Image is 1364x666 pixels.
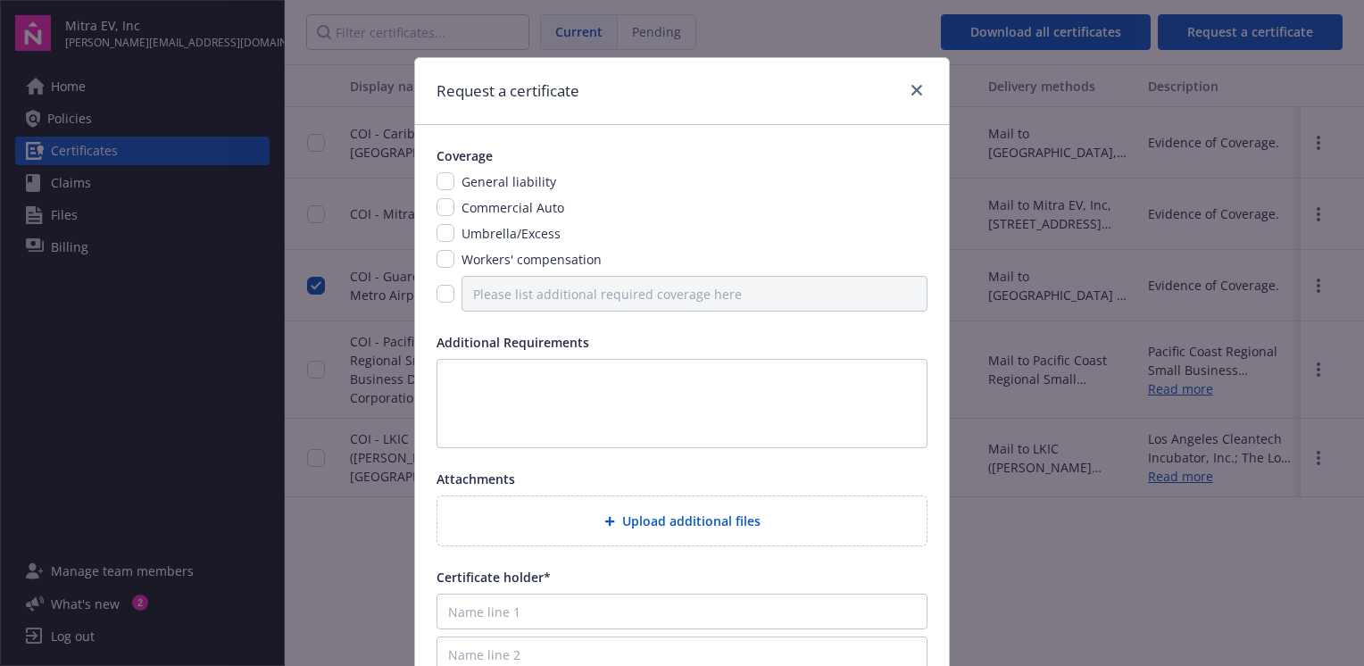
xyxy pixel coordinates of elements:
input: Please list additional required coverage here [462,276,927,312]
div: Upload additional files [437,495,927,546]
span: Certificate holder* [437,569,551,586]
span: Coverage [437,147,493,164]
span: Additional Requirements [437,334,589,351]
span: Commercial Auto [462,199,564,216]
span: Attachments [437,470,515,487]
span: Upload additional files [622,512,761,530]
a: close [906,79,927,101]
span: Umbrella/Excess [462,225,561,242]
input: Name line 1 [437,594,927,629]
span: Workers' compensation [462,251,602,268]
span: General liability [462,173,556,190]
h1: Request a certificate [437,79,579,103]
